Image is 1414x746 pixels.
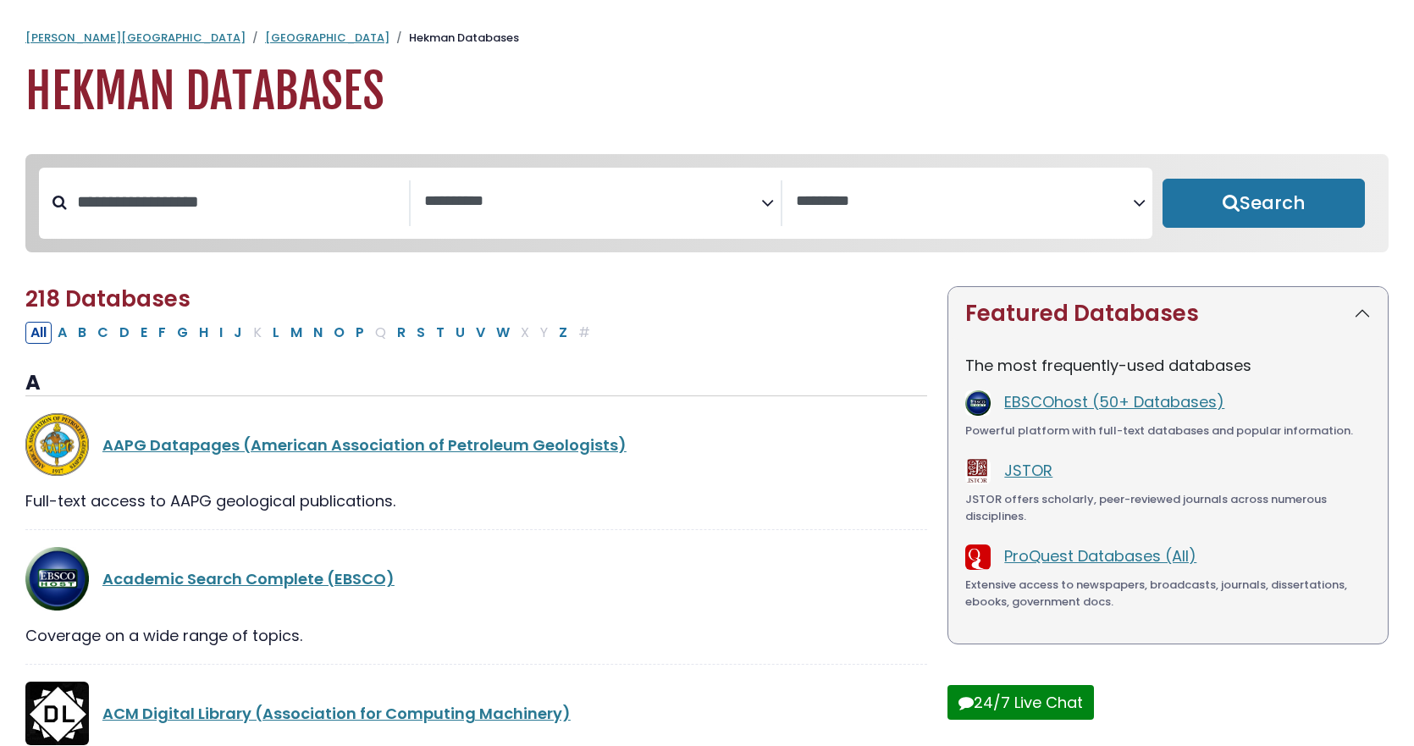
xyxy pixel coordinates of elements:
a: ACM Digital Library (Association for Computing Machinery) [102,703,571,724]
a: [GEOGRAPHIC_DATA] [265,30,389,46]
button: Filter Results V [471,322,490,344]
button: Filter Results J [229,322,247,344]
nav: breadcrumb [25,30,1389,47]
li: Hekman Databases [389,30,519,47]
button: Filter Results P [351,322,369,344]
a: EBSCOhost (50+ Databases) [1004,391,1224,412]
h1: Hekman Databases [25,64,1389,120]
p: The most frequently-used databases [965,354,1371,377]
button: Filter Results T [431,322,450,344]
button: Filter Results I [214,322,228,344]
button: Filter Results R [392,322,411,344]
a: Academic Search Complete (EBSCO) [102,568,395,589]
button: Filter Results W [491,322,515,344]
button: Filter Results N [308,322,328,344]
input: Search database by title or keyword [67,188,409,216]
div: Coverage on a wide range of topics. [25,624,927,647]
a: JSTOR [1004,460,1052,481]
div: Alpha-list to filter by first letter of database name [25,321,597,342]
button: Filter Results E [135,322,152,344]
button: 24/7 Live Chat [947,685,1094,720]
button: Filter Results O [329,322,350,344]
button: Filter Results B [73,322,91,344]
nav: Search filters [25,154,1389,252]
button: Filter Results M [285,322,307,344]
a: AAPG Datapages (American Association of Petroleum Geologists) [102,434,627,456]
div: Extensive access to newspapers, broadcasts, journals, dissertations, ebooks, government docs. [965,577,1371,610]
button: Featured Databases [948,287,1388,340]
span: 218 Databases [25,284,191,314]
button: Filter Results U [450,322,470,344]
button: Filter Results G [172,322,193,344]
a: ProQuest Databases (All) [1004,545,1196,566]
button: Filter Results C [92,322,113,344]
button: Filter Results L [268,322,284,344]
button: All [25,322,52,344]
button: Filter Results A [52,322,72,344]
textarea: Search [796,193,1133,211]
button: Filter Results S [411,322,430,344]
div: Powerful platform with full-text databases and popular information. [965,423,1371,439]
button: Filter Results D [114,322,135,344]
div: JSTOR offers scholarly, peer-reviewed journals across numerous disciplines. [965,491,1371,524]
button: Filter Results H [194,322,213,344]
button: Submit for Search Results [1163,179,1365,228]
h3: A [25,371,927,396]
button: Filter Results F [153,322,171,344]
textarea: Search [424,193,761,211]
button: Filter Results Z [554,322,572,344]
div: Full-text access to AAPG geological publications. [25,489,927,512]
a: [PERSON_NAME][GEOGRAPHIC_DATA] [25,30,246,46]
